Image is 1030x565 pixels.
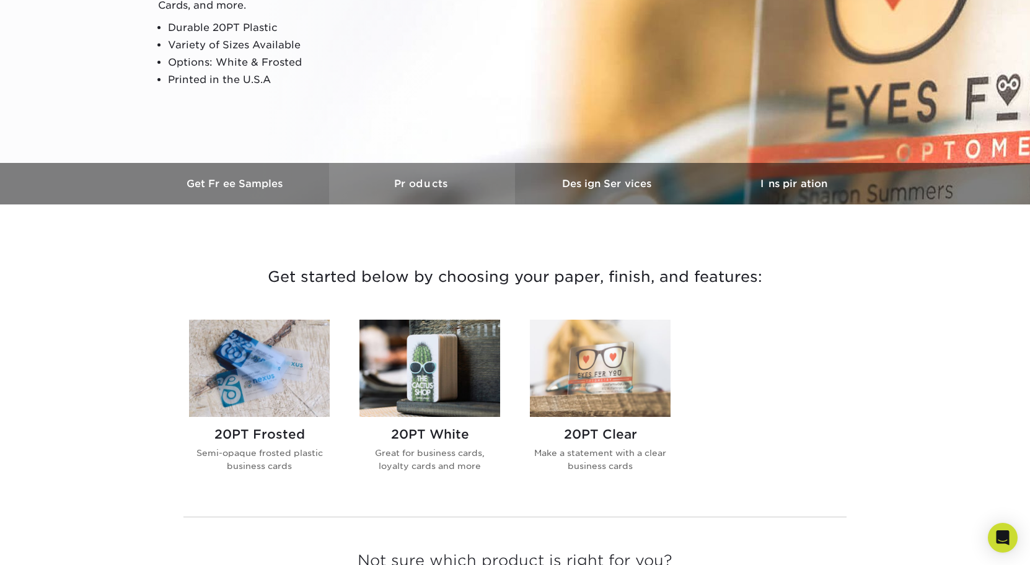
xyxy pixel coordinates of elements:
[189,447,330,472] p: Semi-opaque frosted plastic business cards
[359,320,500,417] img: 20PT White Plastic Cards
[168,37,468,54] li: Variety of Sizes Available
[329,163,515,204] a: Products
[3,527,105,561] iframe: Google Customer Reviews
[530,320,671,492] a: 20PT Clear Plastic Cards 20PT Clear Make a statement with a clear business cards
[189,427,330,442] h2: 20PT Frosted
[168,71,468,89] li: Printed in the U.S.A
[988,523,1018,553] div: Open Intercom Messenger
[152,249,878,305] h3: Get started below by choosing your paper, finish, and features:
[143,178,329,190] h3: Get Free Samples
[359,320,500,492] a: 20PT White Plastic Cards 20PT White Great for business cards, loyalty cards and more
[329,178,515,190] h3: Products
[359,447,500,472] p: Great for business cards, loyalty cards and more
[168,19,468,37] li: Durable 20PT Plastic
[530,447,671,472] p: Make a statement with a clear business cards
[701,178,887,190] h3: Inspiration
[143,163,329,204] a: Get Free Samples
[189,320,330,492] a: 20PT Frosted Plastic Cards 20PT Frosted Semi-opaque frosted plastic business cards
[359,427,500,442] h2: 20PT White
[530,427,671,442] h2: 20PT Clear
[515,178,701,190] h3: Design Services
[530,320,671,417] img: 20PT Clear Plastic Cards
[701,163,887,204] a: Inspiration
[168,54,468,71] li: Options: White & Frosted
[515,163,701,204] a: Design Services
[189,320,330,417] img: 20PT Frosted Plastic Cards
